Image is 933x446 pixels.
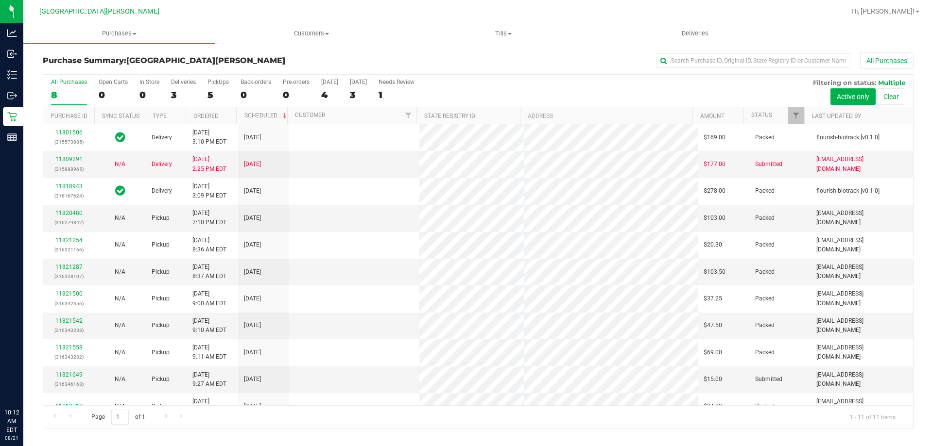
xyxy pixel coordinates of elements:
th: Address [520,107,692,124]
span: [DATE] 9:10 AM EDT [192,316,226,335]
a: 11821254 [55,237,83,244]
span: [DATE] [244,133,261,142]
span: Filtering on status: [813,79,876,86]
span: Packed [755,214,775,223]
span: [DATE] [244,321,261,330]
span: $103.00 [704,214,726,223]
div: All Purchases [51,79,87,85]
span: Delivery [152,160,172,169]
span: Not Applicable [115,349,125,356]
button: N/A [115,321,125,330]
button: N/A [115,348,125,357]
a: Type [153,113,167,119]
span: [DATE] 8:36 AM EDT [192,236,226,254]
a: 11818943 [55,183,83,190]
div: [DATE] [350,79,367,85]
div: 0 [139,89,159,100]
span: [DATE] 7:10 PM EDT [192,209,226,227]
inline-svg: Reports [7,132,17,142]
div: 0 [241,89,271,100]
span: [DATE] 9:27 AM EDT [192,370,226,389]
input: 1 [111,410,129,425]
span: Pickup [152,267,170,277]
a: Tills [407,23,599,44]
span: [DATE] [244,294,261,303]
span: Packed [755,240,775,249]
span: Pickup [152,348,170,357]
span: [GEOGRAPHIC_DATA][PERSON_NAME] [39,7,159,16]
div: [DATE] [321,79,338,85]
span: [EMAIL_ADDRESS][DOMAIN_NAME] [816,155,907,173]
inline-svg: Inventory [7,70,17,80]
a: Sync Status [102,113,139,119]
div: 0 [99,89,128,100]
span: flourish-biotrack [v0.1.0] [816,133,880,142]
span: [EMAIL_ADDRESS][DOMAIN_NAME] [816,343,907,362]
a: Purchase ID [51,113,87,119]
inline-svg: Inbound [7,49,17,59]
a: 11809291 [55,156,83,163]
span: Not Applicable [115,403,125,410]
span: Pickup [152,214,170,223]
span: $20.30 [704,240,722,249]
div: PickUps [207,79,229,85]
a: 11821500 [55,290,83,297]
button: N/A [115,294,125,303]
div: 8 [51,89,87,100]
span: Not Applicable [115,376,125,382]
span: [DATE] 8:37 AM EDT [192,263,226,281]
span: [EMAIL_ADDRESS][DOMAIN_NAME] [816,263,907,281]
button: Active only [830,88,876,105]
p: (316279842) [49,218,88,227]
span: [EMAIL_ADDRESS][DOMAIN_NAME] [816,209,907,227]
div: 3 [171,89,196,100]
span: [DATE] 9:00 AM EDT [192,289,226,308]
span: $103.50 [704,267,726,277]
span: $47.50 [704,321,722,330]
span: $15.00 [704,375,722,384]
span: $278.00 [704,186,726,196]
button: N/A [115,267,125,277]
button: Clear [877,88,905,105]
a: Filter [788,107,804,124]
span: Pickup [152,240,170,249]
span: 1 - 11 of 11 items [842,410,903,424]
button: N/A [115,160,125,169]
a: Customers [215,23,407,44]
button: N/A [115,402,125,411]
span: $37.25 [704,294,722,303]
a: 11821542 [55,317,83,324]
span: In Sync [115,184,125,198]
span: [DATE] [244,186,261,196]
div: Pre-orders [283,79,310,85]
button: N/A [115,240,125,249]
span: [DATE] [244,214,261,223]
span: Not Applicable [115,241,125,248]
div: 3 [350,89,367,100]
input: Search Purchase ID, Original ID, State Registry ID or Customer Name... [656,53,850,68]
iframe: Resource center [10,368,39,397]
span: Packed [755,294,775,303]
p: 10:12 AM EDT [4,408,19,434]
a: 11821649 [55,371,83,378]
span: [EMAIL_ADDRESS][DOMAIN_NAME] [816,236,907,254]
span: Packed [755,267,775,277]
span: Not Applicable [115,295,125,302]
span: [DATE] [244,240,261,249]
span: [EMAIL_ADDRESS][DOMAIN_NAME] [816,397,907,415]
span: $177.00 [704,160,726,169]
button: All Purchases [860,52,914,69]
span: Not Applicable [115,268,125,275]
span: Pickup [152,321,170,330]
a: 11820480 [55,210,83,216]
a: Last Updated By [812,113,861,119]
div: In Store [139,79,159,85]
a: Filter [400,107,416,124]
a: 11818718 [55,403,83,410]
div: 4 [321,89,338,100]
span: Not Applicable [115,161,125,167]
p: (316343233) [49,326,88,335]
p: (316321166) [49,245,88,254]
div: Needs Review [379,79,415,85]
span: [DATE] [244,375,261,384]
